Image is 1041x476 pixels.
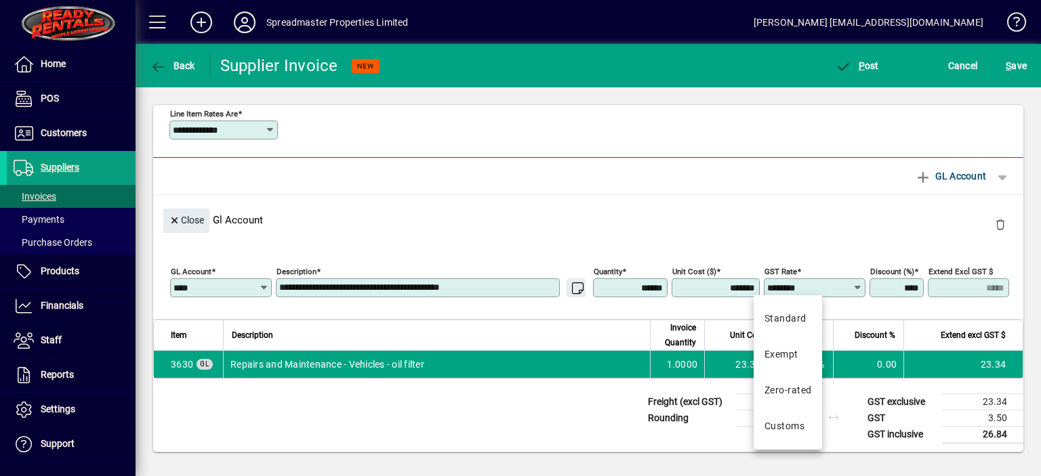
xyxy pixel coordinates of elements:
mat-option: Customs [754,408,822,444]
a: POS [7,82,136,116]
span: Home [41,58,66,69]
button: Close [163,209,209,233]
span: Financials [41,300,83,311]
button: Profile [223,10,266,35]
span: S [1006,60,1011,71]
td: 23.34 [903,351,1023,378]
mat-label: Unit Cost ($) [672,266,716,276]
span: Discount % [855,328,895,343]
button: Cancel [945,53,981,78]
mat-label: Extend excl GST $ [928,266,993,276]
a: Invoices [7,185,136,208]
mat-option: Zero-rated [754,372,822,408]
a: Support [7,427,136,461]
span: Products [41,265,79,276]
app-page-header-button: Delete [984,218,1017,230]
app-page-header-button: Close [160,213,213,225]
div: Supplier Invoice [220,55,338,77]
span: POS [41,93,59,104]
mat-label: Discount (%) [870,266,914,276]
a: Settings [7,393,136,427]
a: Customers [7,116,136,150]
span: Item [171,328,187,343]
td: GST exclusive [861,393,942,410]
div: Spreadmaster Properties Limited [266,12,408,33]
span: P [859,60,865,71]
span: Cancel [948,55,978,77]
span: ost [835,60,879,71]
td: 0.00 [833,351,903,378]
a: Financials [7,289,136,323]
span: Unit Cost $ [730,328,771,343]
td: 3.50 [942,410,1023,426]
span: Invoice Quantity [659,320,696,350]
mat-label: GL Account [171,266,211,276]
span: Repairs and Maintenance - Vehicles [171,358,193,371]
td: Rounding [641,410,736,426]
td: 26.84 [942,426,1023,443]
div: Zero-rated [764,383,811,397]
button: Add [180,10,223,35]
span: Reports [41,369,74,380]
mat-label: Quantity [594,266,622,276]
button: Delete [984,209,1017,241]
div: Customs [764,419,804,433]
a: Staff [7,324,136,358]
div: Gl Account [153,195,1023,244]
div: [PERSON_NAME] [EMAIL_ADDRESS][DOMAIN_NAME] [754,12,983,33]
td: GST inclusive [861,426,942,443]
span: GL [200,360,209,368]
mat-option: Exempt [754,337,822,372]
td: GST [861,410,942,426]
span: Extend excl GST $ [941,328,1006,343]
span: NEW [357,62,374,70]
span: Description [232,328,273,343]
mat-label: Description [277,266,317,276]
span: Back [150,60,195,71]
button: Back [146,53,199,78]
a: Home [7,47,136,81]
span: ave [1006,55,1027,77]
span: Payments [14,214,64,225]
div: Exempt [764,347,798,362]
button: Post [832,53,882,78]
td: 23.3400 [704,351,779,378]
td: 0.00 [736,393,817,410]
app-page-header-button: Back [136,53,210,78]
td: Repairs and Maintenance - Vehicles - oil filter [223,351,650,378]
a: Reports [7,358,136,392]
a: Payments [7,208,136,231]
button: Save [1002,53,1030,78]
span: Purchase Orders [14,237,92,248]
span: Staff [41,334,62,345]
mat-label: Line item rates are [170,108,238,118]
td: 1.0000 [650,351,704,378]
mat-option: Standard [754,301,822,337]
span: Invoices [14,191,56,202]
span: Settings [41,404,75,414]
span: Customers [41,127,87,138]
td: 0.00 [736,410,817,426]
span: GL Account [915,165,986,187]
a: Knowledge Base [997,3,1024,47]
button: GL Account [908,164,993,188]
td: Freight (excl GST) [641,393,736,410]
span: Suppliers [41,162,79,173]
span: Close [169,209,204,232]
span: Support [41,438,75,449]
mat-label: GST rate [764,266,797,276]
div: Standard [764,311,807,326]
td: 23.34 [942,393,1023,410]
a: Products [7,255,136,288]
a: Purchase Orders [7,231,136,254]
